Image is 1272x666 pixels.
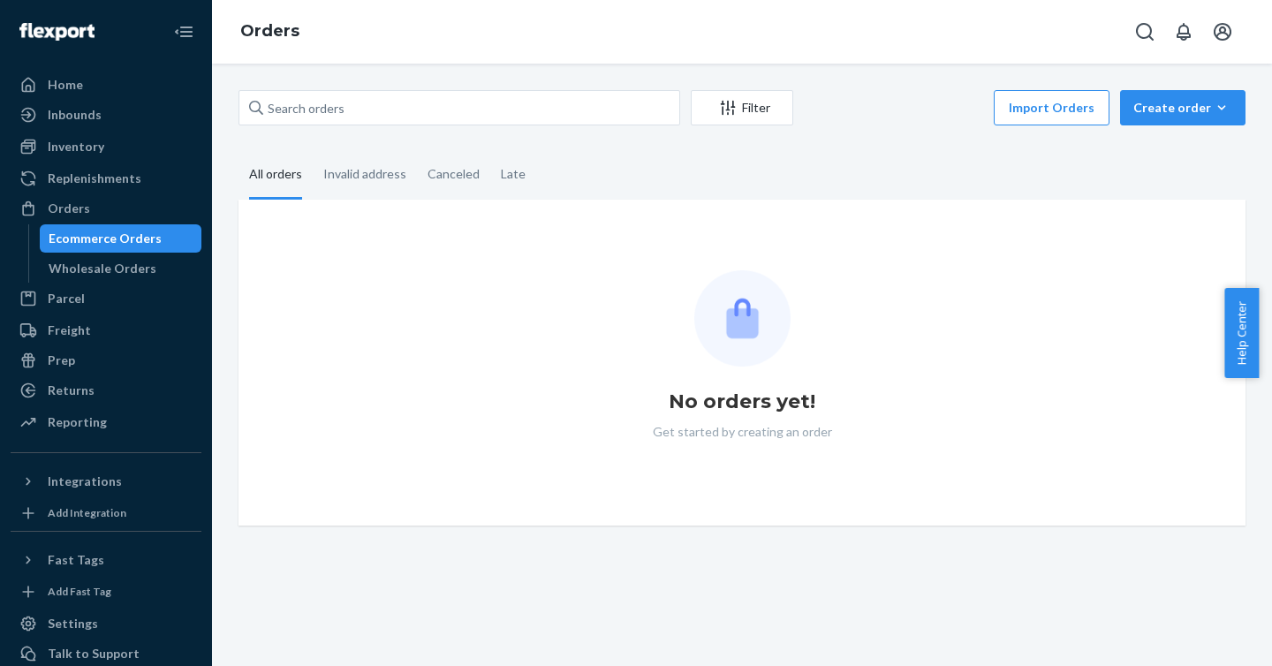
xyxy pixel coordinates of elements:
a: Reporting [11,408,201,436]
ol: breadcrumbs [226,6,314,57]
a: Add Integration [11,503,201,524]
div: Talk to Support [48,645,140,662]
a: Add Fast Tag [11,581,201,602]
div: Replenishments [48,170,141,187]
a: Ecommerce Orders [40,224,202,253]
a: Returns [11,376,201,405]
div: Ecommerce Orders [49,230,162,247]
button: Fast Tags [11,546,201,574]
button: Create order [1120,90,1245,125]
div: Settings [48,615,98,632]
div: All orders [249,151,302,200]
div: Invalid address [323,151,406,197]
a: Orders [240,21,299,41]
p: Get started by creating an order [653,423,832,441]
div: Reporting [48,413,107,431]
button: Open notifications [1166,14,1201,49]
img: Empty list [694,270,791,367]
div: Prep [48,352,75,369]
button: Close Navigation [166,14,201,49]
div: Orders [48,200,90,217]
button: Import Orders [994,90,1109,125]
a: Freight [11,316,201,344]
div: Fast Tags [48,551,104,569]
div: Late [501,151,526,197]
div: Create order [1133,99,1232,117]
div: Add Fast Tag [48,584,111,599]
div: Returns [48,382,95,399]
div: Home [48,76,83,94]
div: Freight [48,322,91,339]
input: Search orders [238,90,680,125]
a: Inventory [11,132,201,161]
a: Home [11,71,201,99]
div: Parcel [48,290,85,307]
button: Integrations [11,467,201,496]
a: Orders [11,194,201,223]
button: Filter [691,90,793,125]
h1: No orders yet! [669,388,815,416]
div: Inbounds [48,106,102,124]
a: Parcel [11,284,201,313]
a: Settings [11,609,201,638]
button: Open account menu [1205,14,1240,49]
a: Replenishments [11,164,201,193]
a: Inbounds [11,101,201,129]
div: Inventory [48,138,104,155]
a: Prep [11,346,201,375]
div: Filter [692,99,792,117]
div: Add Integration [48,505,126,520]
button: Help Center [1224,288,1259,378]
a: Wholesale Orders [40,254,202,283]
img: Flexport logo [19,23,95,41]
div: Wholesale Orders [49,260,156,277]
div: Canceled [428,151,480,197]
button: Open Search Box [1127,14,1162,49]
div: Integrations [48,473,122,490]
